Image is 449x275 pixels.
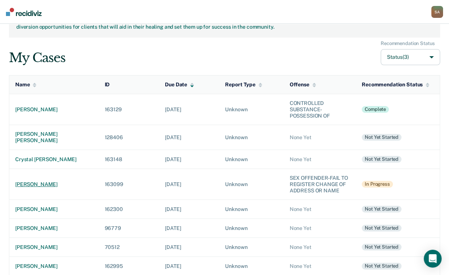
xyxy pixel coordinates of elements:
div: ID [104,81,110,88]
td: [DATE] [159,94,219,125]
div: Recommendation Status [362,81,429,88]
div: None Yet [290,225,350,231]
div: [PERSON_NAME] [PERSON_NAME] [15,131,92,144]
div: [PERSON_NAME] [15,181,92,188]
div: Not yet started [362,206,401,212]
div: [PERSON_NAME] [15,206,92,212]
td: [DATE] [159,150,219,169]
div: Open Intercom Messenger [424,250,442,268]
button: SA [431,6,443,18]
div: Recommendation Status [381,41,435,47]
td: Unknown [219,94,283,125]
div: Due Date [165,81,194,88]
div: Not yet started [362,134,401,141]
td: Unknown [219,238,283,257]
div: [PERSON_NAME] [15,106,92,113]
div: None Yet [290,134,350,141]
img: Recidiviz [6,8,42,16]
div: S A [431,6,443,18]
div: In Progress [362,181,393,188]
td: 96779 [98,219,159,238]
div: Not yet started [362,263,401,269]
div: SEX OFFENDER-FAIL TO REGISTER CHANGE OF ADDRESS OR NAME [290,175,350,194]
button: Status(3) [381,49,440,65]
td: Unknown [219,150,283,169]
td: 70512 [98,238,159,257]
div: Not yet started [362,225,401,231]
td: 163099 [98,169,159,199]
div: None Yet [290,263,350,269]
td: Unknown [219,169,283,199]
div: None Yet [290,156,350,163]
td: 163148 [98,150,159,169]
td: [DATE] [159,169,219,199]
div: Offense [290,81,316,88]
td: Unknown [219,200,283,219]
div: My Cases [9,50,65,65]
div: [PERSON_NAME] [15,263,92,269]
div: crystal [PERSON_NAME] [15,156,92,163]
div: [PERSON_NAME] [15,244,92,250]
td: 128406 [98,125,159,150]
div: None Yet [290,206,350,212]
div: Name [15,81,36,88]
div: CONTROLLED SUBSTANCE-POSSESSION OF [290,100,350,119]
td: Unknown [219,125,283,150]
td: 163129 [98,94,159,125]
div: Complete [362,106,389,113]
td: [DATE] [159,238,219,257]
td: [DATE] [159,125,219,150]
td: 162300 [98,200,159,219]
div: Report Type [225,81,262,88]
td: [DATE] [159,219,219,238]
td: [DATE] [159,200,219,219]
div: None Yet [290,244,350,250]
div: [PERSON_NAME] [15,225,92,231]
td: Unknown [219,219,283,238]
div: Not yet started [362,244,401,250]
div: Not yet started [362,156,401,163]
